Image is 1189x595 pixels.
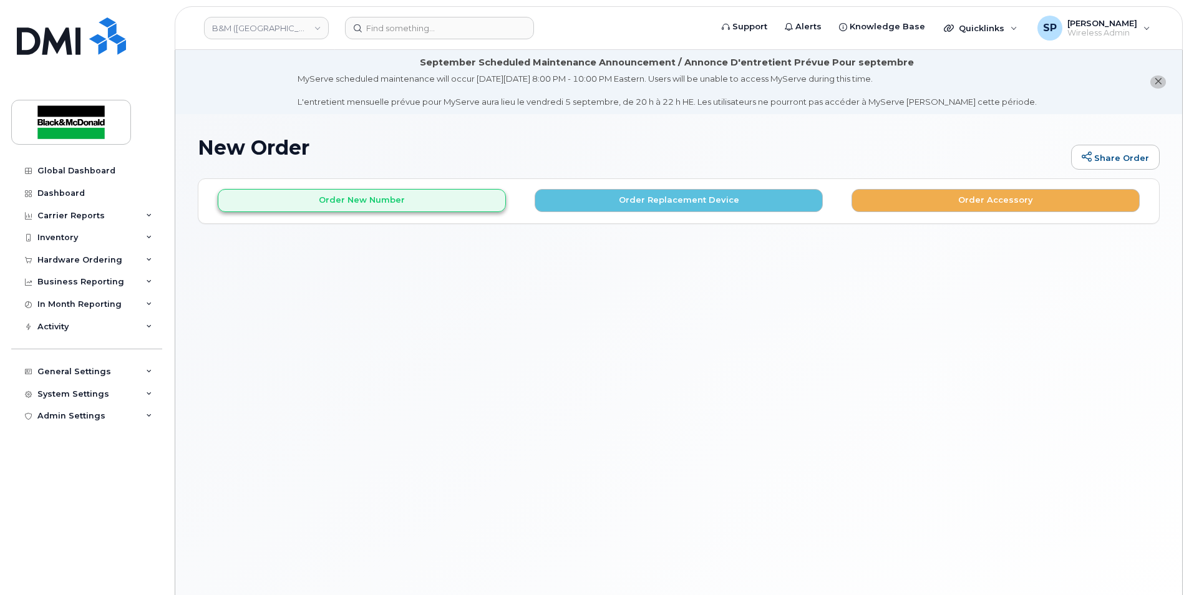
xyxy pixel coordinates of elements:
div: MyServe scheduled maintenance will occur [DATE][DATE] 8:00 PM - 10:00 PM Eastern. Users will be u... [298,73,1037,108]
h1: New Order [198,137,1065,158]
a: Share Order [1071,145,1160,170]
div: September Scheduled Maintenance Announcement / Annonce D'entretient Prévue Pour septembre [420,56,914,69]
button: Order New Number [218,189,506,212]
button: Order Replacement Device [535,189,823,212]
button: Order Accessory [852,189,1140,212]
button: close notification [1150,75,1166,89]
